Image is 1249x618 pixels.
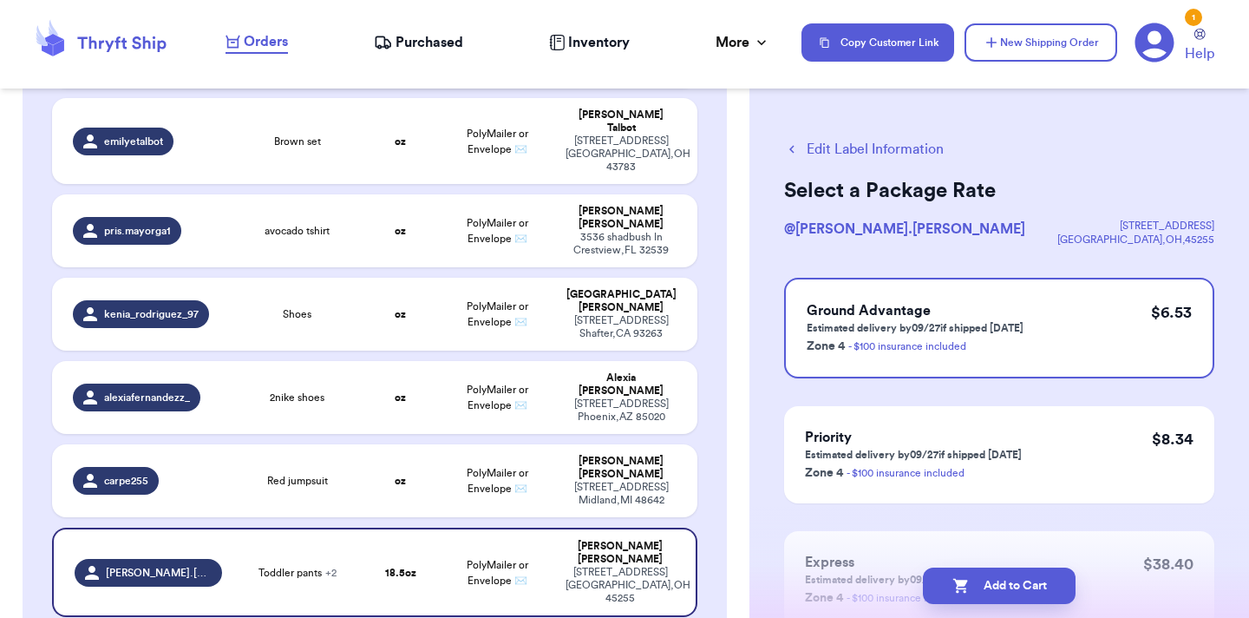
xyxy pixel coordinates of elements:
span: @ [PERSON_NAME].[PERSON_NAME] [784,222,1025,236]
span: emilyetalbot [104,135,163,148]
a: Help [1185,29,1214,64]
a: - $100 insurance included [847,468,965,478]
div: More [716,32,770,53]
span: Toddler pants [258,566,337,580]
strong: oz [395,309,406,319]
span: Priority [805,431,852,444]
div: [STREET_ADDRESS] [GEOGRAPHIC_DATA] , OH 45255 [566,566,675,605]
a: 1 [1135,23,1174,62]
strong: oz [395,392,406,403]
div: 1 [1185,9,1202,26]
span: Purchased [396,32,463,53]
span: avocado tshirt [265,224,330,238]
strong: 18.5 oz [385,568,416,578]
div: [PERSON_NAME] [PERSON_NAME] [566,205,677,231]
span: Red jumpsuit [267,474,328,488]
span: Shoes [283,307,311,321]
button: Copy Customer Link [801,23,954,62]
div: [PERSON_NAME] Talbot [566,108,677,135]
span: + 2 [325,568,337,578]
a: Orders [226,31,288,54]
span: carpe255 [104,474,148,488]
span: Zone 4 [807,340,845,352]
div: Alexia [PERSON_NAME] [566,371,677,398]
span: alexiafernandezz_ [104,391,190,404]
span: kenia_rodriguez_97 [104,307,199,321]
strong: oz [395,136,406,147]
span: pris.mayorga1 [104,224,171,238]
button: New Shipping Order [965,23,1117,62]
div: [GEOGRAPHIC_DATA] [PERSON_NAME] [566,288,677,314]
strong: oz [395,226,406,236]
span: Help [1185,43,1214,64]
span: Ground Advantage [807,304,931,318]
div: [PERSON_NAME] [PERSON_NAME] [566,540,675,566]
span: PolyMailer or Envelope ✉️ [467,385,528,411]
span: [PERSON_NAME].[PERSON_NAME] [106,566,212,580]
div: [STREET_ADDRESS] Shafter , CA 93263 [566,314,677,340]
span: Brown set [274,135,321,148]
span: PolyMailer or Envelope ✉️ [467,128,528,154]
div: 3536 shadbush ln Crestview , FL 32539 [566,231,677,257]
p: $ 38.40 [1143,552,1193,576]
span: Orders [244,31,288,52]
span: Zone 4 [805,467,843,479]
div: [STREET_ADDRESS] Midland , MI 48642 [566,481,677,507]
div: [STREET_ADDRESS] [1057,219,1214,233]
span: PolyMailer or Envelope ✉️ [467,468,528,494]
span: Inventory [568,32,630,53]
a: Inventory [549,32,630,53]
span: PolyMailer or Envelope ✉️ [467,218,528,244]
p: Estimated delivery by 09/27 if shipped [DATE] [807,321,1023,335]
button: Add to Cart [923,568,1076,604]
button: Edit Label Information [784,139,944,160]
div: [GEOGRAPHIC_DATA] , OH , 45255 [1057,233,1214,247]
p: $ 8.34 [1152,427,1193,451]
h2: Select a Package Rate [784,177,1214,205]
div: [STREET_ADDRESS] [GEOGRAPHIC_DATA] , OH 43783 [566,135,677,174]
div: [PERSON_NAME] [PERSON_NAME] [566,455,677,481]
strong: oz [395,476,406,486]
p: $ 6.53 [1151,300,1192,325]
a: - $100 insurance included [848,341,966,352]
a: Purchased [374,32,463,53]
p: Estimated delivery by 09/27 if shipped [DATE] [805,448,1022,462]
span: PolyMailer or Envelope ✉️ [467,560,528,586]
div: [STREET_ADDRESS] Phoenix , AZ 85020 [566,398,677,424]
span: PolyMailer or Envelope ✉️ [467,301,528,327]
span: 2nike shoes [270,391,324,404]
